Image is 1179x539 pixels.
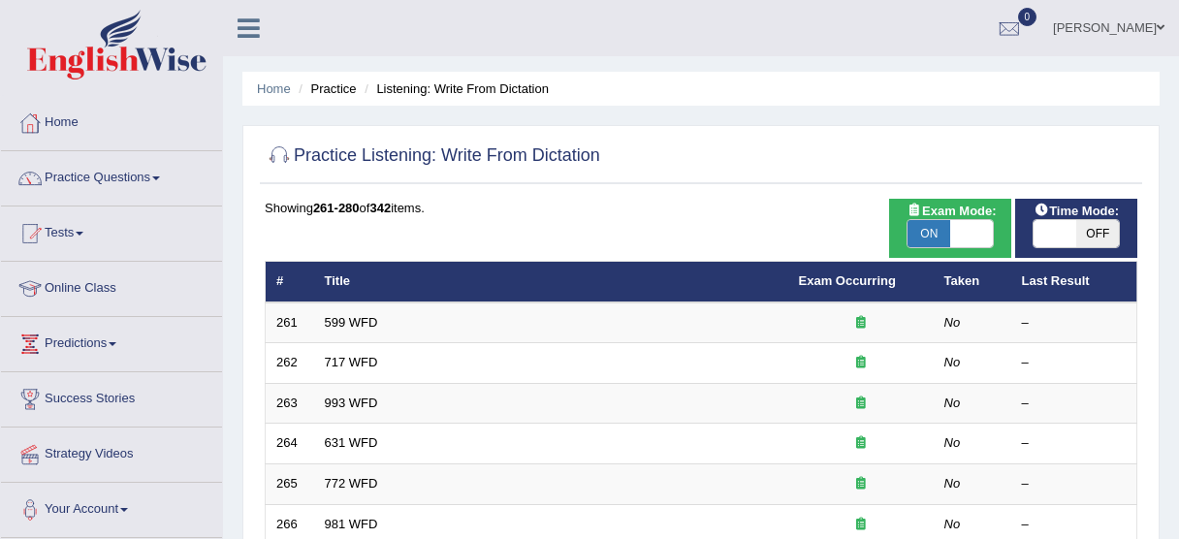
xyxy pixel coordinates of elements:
td: 264 [266,424,314,464]
b: 261-280 [313,201,360,215]
em: No [944,517,961,531]
div: Showing of items. [265,199,1137,217]
th: Taken [934,262,1011,302]
div: – [1022,434,1127,453]
a: 717 WFD [325,355,378,369]
a: Practice Questions [1,151,222,200]
div: – [1022,314,1127,333]
td: 262 [266,343,314,384]
div: – [1022,354,1127,372]
td: 263 [266,383,314,424]
td: 265 [266,464,314,505]
em: No [944,355,961,369]
li: Practice [294,79,356,98]
a: 599 WFD [325,315,378,330]
td: 261 [266,302,314,343]
em: No [944,476,961,491]
a: Exam Occurring [799,273,896,288]
span: Time Mode: [1026,201,1127,221]
span: ON [908,220,950,247]
a: Tests [1,206,222,255]
th: # [266,262,314,302]
div: Exam occurring question [799,434,923,453]
em: No [944,435,961,450]
em: No [944,315,961,330]
div: – [1022,475,1127,493]
b: 342 [369,201,391,215]
div: – [1022,395,1127,413]
a: 993 WFD [325,396,378,410]
li: Listening: Write From Dictation [360,79,549,98]
a: 981 WFD [325,517,378,531]
div: – [1022,516,1127,534]
div: Exam occurring question [799,516,923,534]
a: Home [1,96,222,144]
a: Strategy Videos [1,428,222,476]
a: Online Class [1,262,222,310]
th: Title [314,262,788,302]
span: OFF [1076,220,1119,247]
a: Success Stories [1,372,222,421]
a: 631 WFD [325,435,378,450]
em: No [944,396,961,410]
h2: Practice Listening: Write From Dictation [265,142,600,171]
span: 0 [1018,8,1037,26]
div: Exam occurring question [799,395,923,413]
div: Exam occurring question [799,314,923,333]
div: Exam occurring question [799,354,923,372]
a: Predictions [1,317,222,365]
a: Home [257,81,291,96]
div: Show exams occurring in exams [889,199,1011,258]
th: Last Result [1011,262,1137,302]
a: Your Account [1,483,222,531]
span: Exam Mode: [899,201,1004,221]
a: 772 WFD [325,476,378,491]
div: Exam occurring question [799,475,923,493]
